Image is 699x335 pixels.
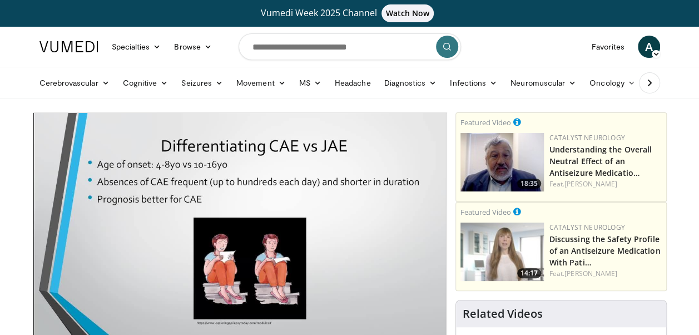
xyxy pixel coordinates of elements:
[517,268,541,278] span: 14:17
[638,36,660,58] a: A
[328,72,378,94] a: Headache
[33,72,116,94] a: Cerebrovascular
[41,4,658,22] a: Vumedi Week 2025 ChannelWatch Now
[460,133,544,191] img: 01bfc13d-03a0-4cb7-bbaa-2eb0a1ecb046.png.150x105_q85_crop-smart_upscale.jpg
[105,36,168,58] a: Specialties
[443,72,504,94] a: Infections
[116,72,175,94] a: Cognitive
[549,269,662,279] div: Feat.
[175,72,230,94] a: Seizures
[261,7,439,19] span: Vumedi Week 2025 Channel
[549,133,625,142] a: Catalyst Neurology
[549,144,652,178] a: Understanding the Overall Neutral Effect of an Antiseizure Medicatio…
[585,36,631,58] a: Favorites
[549,234,661,268] a: Discussing the Safety Profile of an Antiseizure Medication With Pati…
[549,223,625,232] a: Catalyst Neurology
[460,133,544,191] a: 18:35
[239,33,461,60] input: Search topics, interventions
[293,72,328,94] a: MS
[230,72,293,94] a: Movement
[564,179,617,189] a: [PERSON_NAME]
[460,223,544,281] img: c23d0a25-a0b6-49e6-ba12-869cdc8b250a.png.150x105_q85_crop-smart_upscale.jpg
[381,4,434,22] span: Watch Now
[549,179,662,189] div: Feat.
[583,72,642,94] a: Oncology
[517,179,541,189] span: 18:35
[564,269,617,278] a: [PERSON_NAME]
[460,117,511,127] small: Featured Video
[39,41,98,52] img: VuMedi Logo
[504,72,583,94] a: Neuromuscular
[460,223,544,281] a: 14:17
[167,36,219,58] a: Browse
[460,207,511,217] small: Featured Video
[377,72,443,94] a: Diagnostics
[463,307,543,321] h4: Related Videos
